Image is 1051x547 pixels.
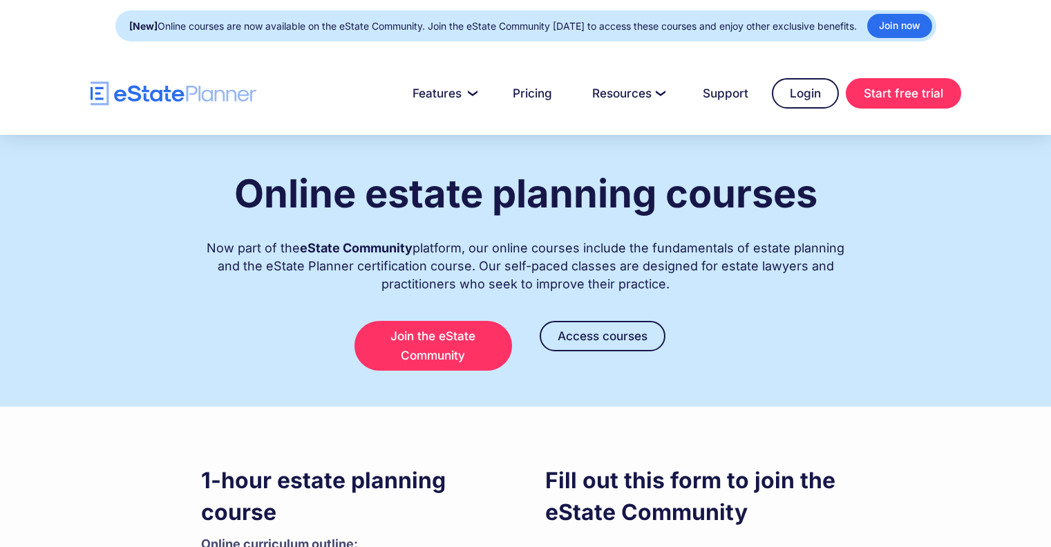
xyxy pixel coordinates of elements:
h3: 1-hour estate planning course [201,465,506,528]
a: Login [772,78,839,109]
a: Access courses [540,321,665,351]
a: Join now [867,14,932,38]
a: Start free trial [846,78,961,109]
a: Support [686,80,765,107]
a: Pricing [496,80,569,107]
a: Join the eState Community [354,321,512,371]
a: Resources [576,80,679,107]
div: Now part of the platform, our online courses include the fundamentals of estate planning and the ... [201,225,851,293]
strong: [New] [129,20,158,32]
div: Online courses are now available on the eState Community. Join the eState Community [DATE] to acc... [129,17,857,36]
strong: eState Community [300,241,413,255]
h1: Online estate planning courses [234,172,817,215]
h3: Fill out this form to join the eState Community [545,465,851,528]
a: Features [396,80,489,107]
